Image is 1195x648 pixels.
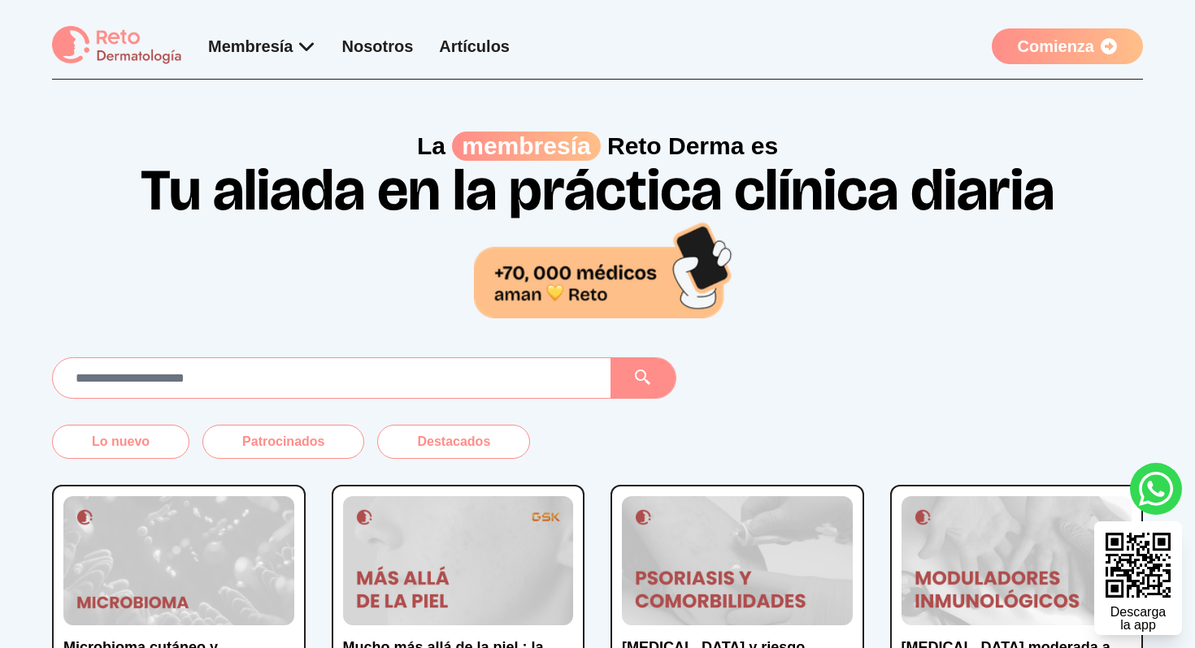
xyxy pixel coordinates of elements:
img: 70,000 médicos aman Reto [474,219,734,318]
img: logo Reto dermatología [52,26,182,66]
a: whatsapp button [1130,463,1182,515]
img: Microbioma cutáneo y dermatosis inflamatorias: nuevos enfoques terapéuticos con probióticos de pr... [63,496,294,625]
div: Membresía [208,35,316,58]
img: Psoriasis y riesgo cardiovascular: Implicaciones clínicas según las guías actualizadas de la AAD ... [622,496,853,625]
button: Destacados [377,425,530,459]
div: Descarga la app [1110,606,1166,632]
a: Nosotros [342,37,414,55]
img: Mucho más allá de la piel : la crucial relevancia del tratamiento del acné hoy [343,496,574,625]
button: Patrocinados [202,425,364,459]
h1: Tu aliada en la práctica clínica diaria [77,161,1118,318]
span: membresía [452,132,600,161]
img: Dermatitis atópica moderada a severa: Nuevos moduladores inmunológicos en fase clínica [902,496,1132,625]
a: Artículos [439,37,510,55]
p: La Reto Derma es [52,132,1143,161]
button: Lo nuevo [52,425,189,459]
a: Comienza [992,28,1143,64]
